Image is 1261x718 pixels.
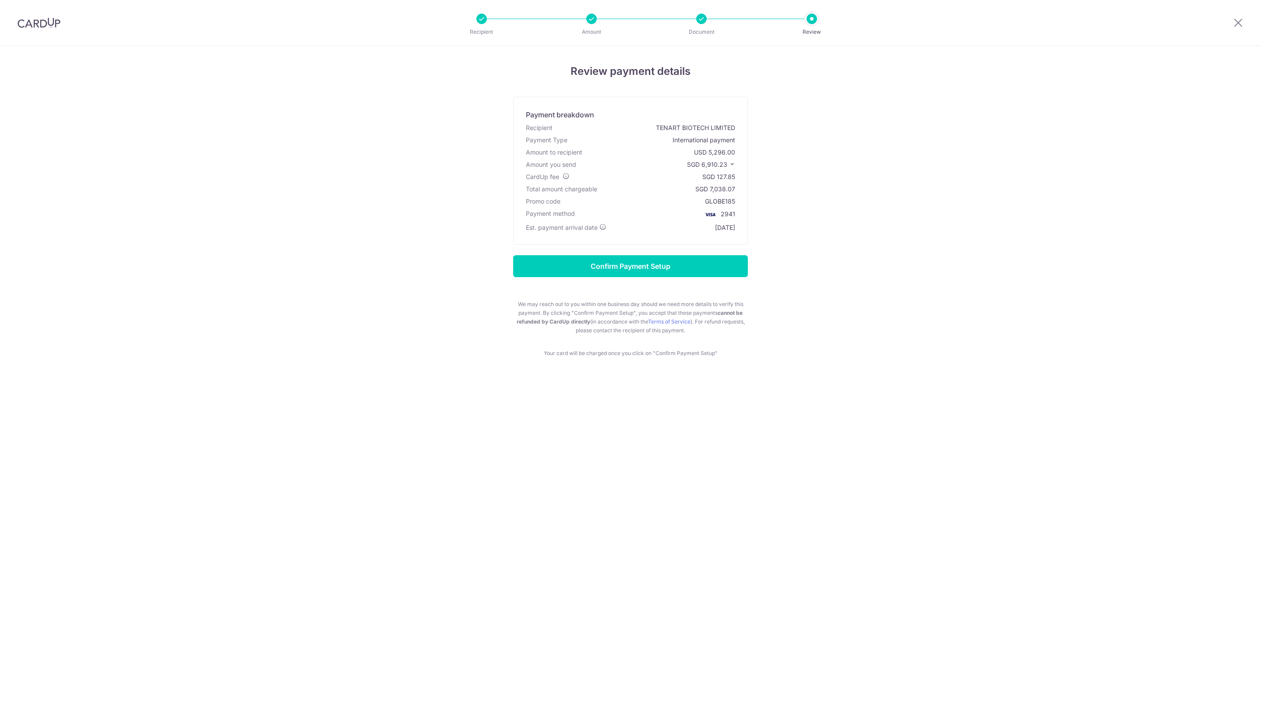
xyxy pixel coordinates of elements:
[721,210,735,218] span: 2941
[705,197,735,206] div: GLOBE185
[526,123,553,132] div: Recipient
[526,223,606,232] div: Est. payment arrival date
[513,300,748,335] p: We may reach out to you within one business day should we need more details to verify this paymen...
[526,136,567,144] span: translation missing: en.account_steps.new_confirm_form.xb_payment.header.payment_type
[18,18,60,28] img: CardUp
[687,161,727,168] span: SGD 6,910.23
[669,28,734,36] p: Document
[695,185,735,194] div: SGD 7,038.07
[779,28,844,36] p: Review
[526,185,597,193] span: Total amount chargeable
[715,223,735,232] div: [DATE]
[449,28,514,36] p: Recipient
[526,109,594,120] div: Payment breakdown
[559,28,624,36] p: Amount
[526,160,576,169] div: Amount you send
[513,349,748,358] p: Your card will be charged once you click on "Confirm Payment Setup"
[673,136,735,144] div: International payment
[648,318,690,325] a: Terms of Service
[513,255,748,277] input: Confirm Payment Setup
[694,148,735,157] div: USD 5,296.00
[687,160,735,169] p: SGD 6,910.23
[702,172,735,181] div: SGD 127.85
[374,63,887,79] h4: Review payment details
[526,209,575,220] div: Payment method
[701,209,719,220] img: <span class="translation_missing" title="translation missing: en.account_steps.new_confirm_form.b...
[526,173,559,180] span: CardUp fee
[526,148,582,157] div: Amount to recipient
[656,123,735,132] div: TENART BIOTECH LIMITED
[526,197,560,206] div: Promo code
